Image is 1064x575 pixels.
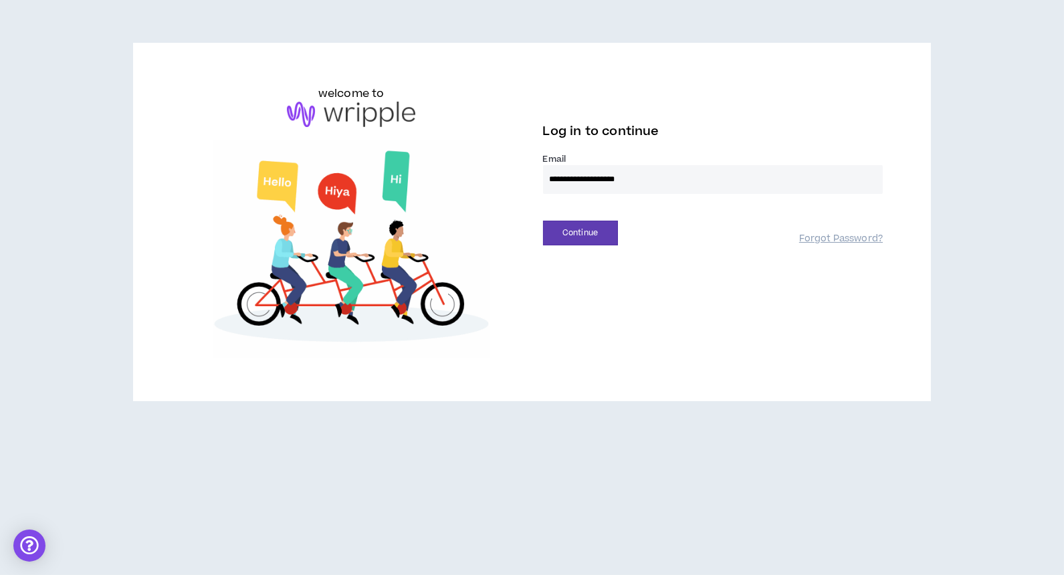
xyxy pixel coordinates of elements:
span: Log in to continue [543,123,659,140]
h6: welcome to [318,86,385,102]
a: Forgot Password? [799,233,883,245]
img: Welcome to Wripple [181,140,522,359]
div: Open Intercom Messenger [13,530,45,562]
button: Continue [543,221,618,245]
img: logo-brand.png [287,102,415,127]
label: Email [543,153,883,165]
